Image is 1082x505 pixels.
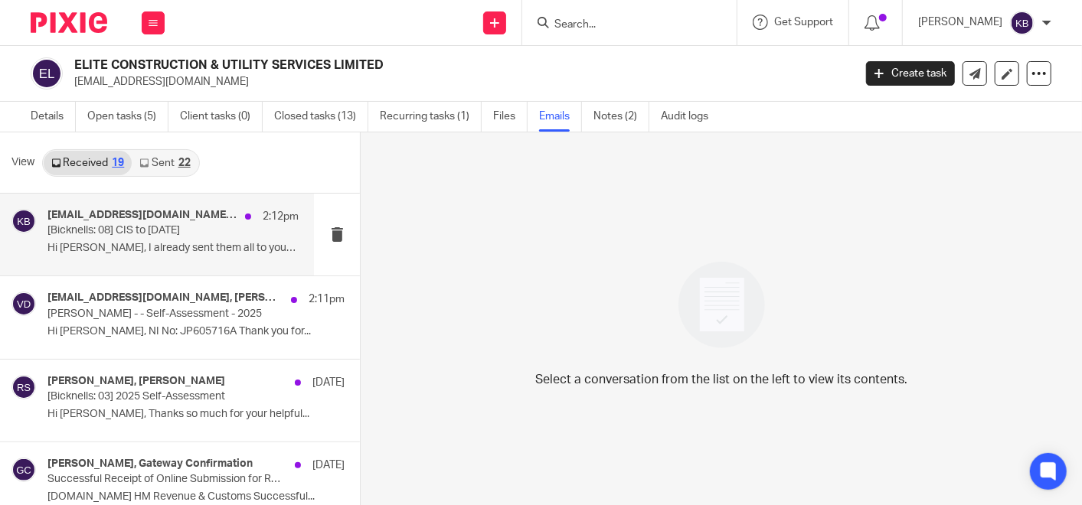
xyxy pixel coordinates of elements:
[47,224,248,237] p: [Bicknells: 08] CIS to [DATE]
[178,158,191,168] div: 22
[47,408,345,421] p: Hi [PERSON_NAME], Thanks so much for your helpful...
[263,209,299,224] p: 2:12pm
[1010,11,1035,35] img: svg%3E
[309,292,345,307] p: 2:11pm
[47,325,345,338] p: Hi [PERSON_NAME], NI No: JP605716A Thank you for...
[11,209,36,233] img: svg%3E
[493,102,528,132] a: Files
[312,458,345,473] p: [DATE]
[132,151,198,175] a: Sent22
[47,458,253,471] h4: [PERSON_NAME], Gateway Confirmation
[918,15,1002,30] p: [PERSON_NAME]
[87,102,168,132] a: Open tasks (5)
[180,102,263,132] a: Client tasks (0)
[47,375,225,388] h4: [PERSON_NAME], [PERSON_NAME]
[535,370,907,389] p: Select a conversation from the list on the left to view its contents.
[11,375,36,399] img: svg%3E
[112,158,124,168] div: 19
[74,57,689,73] h2: ELITE CONSTRUCTION & UTILITY SERVICES LIMITED
[47,242,299,255] p: Hi [PERSON_NAME], I already sent them all to you? ...
[47,292,283,305] h4: [EMAIL_ADDRESS][DOMAIN_NAME], [PERSON_NAME]
[380,102,482,132] a: Recurring tasks (1)
[47,390,285,403] p: [Bicknells: 03] 2025 Self-Assessment
[539,102,582,132] a: Emails
[47,490,345,503] p: [DOMAIN_NAME] HM Revenue & Customs Successful...
[593,102,649,132] a: Notes (2)
[11,458,36,482] img: svg%3E
[312,375,345,390] p: [DATE]
[31,12,107,33] img: Pixie
[47,308,285,321] p: [PERSON_NAME] - - Self-Assessment - 2025
[11,155,34,171] span: View
[661,102,720,132] a: Audit logs
[47,473,285,486] p: Successful Receipt of Online Submission for Reference 7951346309
[11,292,36,316] img: svg%3E
[31,57,63,90] img: svg%3E
[74,74,843,90] p: [EMAIL_ADDRESS][DOMAIN_NAME]
[31,102,76,132] a: Details
[774,17,833,28] span: Get Support
[553,18,691,32] input: Search
[668,252,775,358] img: image
[866,61,955,86] a: Create task
[44,151,132,175] a: Received19
[274,102,368,132] a: Closed tasks (13)
[47,209,237,222] h4: [EMAIL_ADDRESS][DOMAIN_NAME], Me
